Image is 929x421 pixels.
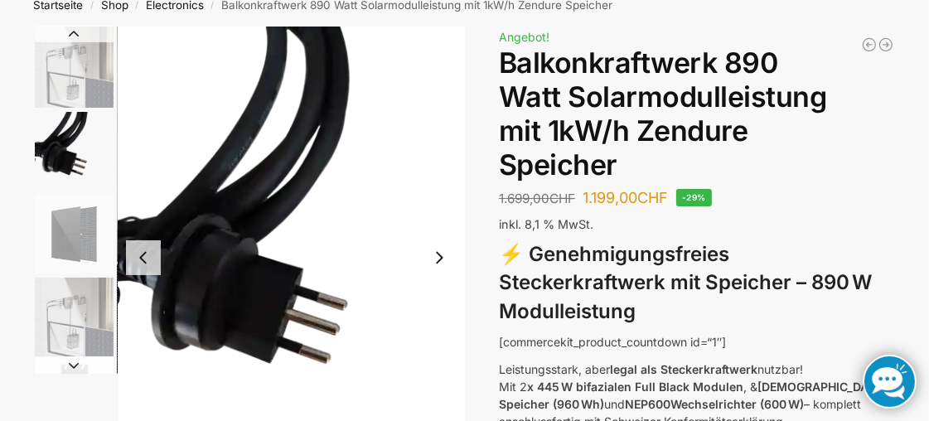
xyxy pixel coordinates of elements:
[499,217,593,231] span: inkl. 8,1 % MwSt.
[499,191,575,206] bdi: 1.699,00
[878,36,894,53] a: Steckerkraftwerk mit 4 KW Speicher und 8 Solarmodulen mit 3600 Watt
[31,27,114,109] li: 1 / 6
[35,112,114,191] img: Anschlusskabel-3meter_schweizer-stecker
[625,397,804,411] strong: NEP600Wechselrichter (600 W)
[637,189,668,206] span: CHF
[583,189,668,206] bdi: 1.199,00
[35,278,114,356] img: Zendure-solar-flow-Batteriespeicher für Balkonkraftwerke
[126,240,161,275] button: Previous slide
[610,362,757,376] strong: legal als Steckerkraftwerk
[35,26,114,42] button: Previous slide
[549,191,575,206] span: CHF
[499,333,894,351] p: [commercekit_product_countdown id=“1″]
[31,275,114,358] li: 4 / 6
[861,36,878,53] a: Balkonkraftwerk 890 Watt Solarmodulleistung mit 2kW/h Zendure Speicher
[35,27,114,108] img: Zendure-solar-flow-Batteriespeicher für Balkonkraftwerke
[499,46,894,181] h1: Balkonkraftwerk 890 Watt Solarmodulleistung mit 1kW/h Zendure Speicher
[499,30,549,44] span: Angebot!
[676,189,712,206] span: -29%
[499,240,894,327] h3: ⚡ Genehmigungsfreies Steckerkraftwerk mit Speicher – 890 W Modulleistung
[31,109,114,192] li: 2 / 6
[35,195,114,273] img: Maysun
[422,240,457,275] button: Next slide
[527,380,743,394] strong: x 445 W bifazialen Full Black Modulen
[35,357,114,374] button: Next slide
[31,192,114,275] li: 3 / 6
